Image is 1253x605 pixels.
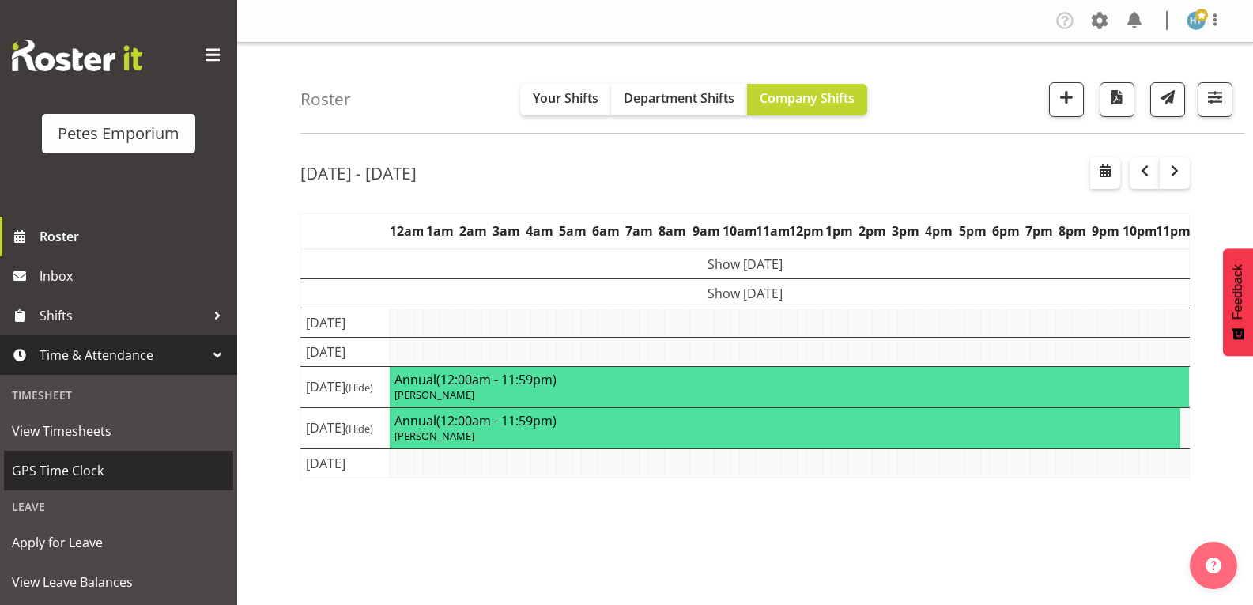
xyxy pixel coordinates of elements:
th: 10am [723,213,756,249]
div: Petes Emporium [58,122,179,146]
span: View Timesheets [12,419,225,443]
img: Rosterit website logo [12,40,142,71]
th: 2pm [856,213,889,249]
a: View Leave Balances [4,562,233,602]
a: Apply for Leave [4,523,233,562]
th: 10pm [1123,213,1156,249]
th: 6pm [989,213,1022,249]
td: [DATE] [301,407,390,448]
button: Department Shifts [611,84,747,115]
th: 12am [390,213,423,249]
th: 6am [590,213,623,249]
span: (Hide) [345,422,373,436]
td: [DATE] [301,337,390,366]
button: Add a new shift [1049,82,1084,117]
button: Your Shifts [520,84,611,115]
th: 3pm [889,213,923,249]
th: 7am [623,213,656,249]
th: 12pm [789,213,822,249]
button: Select a specific date within the roster. [1090,157,1120,189]
th: 5am [557,213,590,249]
th: 2am [456,213,489,249]
span: Shifts [40,304,206,327]
span: Your Shifts [533,89,598,107]
th: 1pm [823,213,856,249]
span: [PERSON_NAME] [394,388,474,402]
th: 1am [423,213,456,249]
span: GPS Time Clock [12,459,225,482]
th: 4pm [923,213,956,249]
h4: Annual [394,372,1184,388]
th: 11am [756,213,789,249]
td: [DATE] [301,366,390,407]
a: View Timesheets [4,411,233,451]
span: Department Shifts [624,89,734,107]
div: Timesheet [4,379,233,411]
th: 7pm [1022,213,1055,249]
button: Feedback - Show survey [1223,248,1253,356]
h4: Annual [394,413,1175,429]
span: (Hide) [345,380,373,395]
button: Company Shifts [747,84,867,115]
th: 4am [523,213,556,249]
h2: [DATE] - [DATE] [300,163,417,183]
div: Leave [4,490,233,523]
span: Inbox [40,264,229,288]
span: [PERSON_NAME] [394,429,474,443]
th: 9am [689,213,723,249]
th: 3am [489,213,523,249]
button: Send a list of all shifts for the selected filtered period to all rostered employees. [1150,82,1185,117]
td: [DATE] [301,308,390,337]
th: 9pm [1089,213,1123,249]
span: Apply for Leave [12,531,225,554]
span: Feedback [1231,264,1245,320]
td: Show [DATE] [301,278,1190,308]
img: helena-tomlin701.jpg [1187,11,1206,30]
button: Filter Shifts [1198,82,1232,117]
h4: Roster [300,90,351,108]
span: View Leave Balances [12,570,225,594]
th: 8am [656,213,689,249]
span: Roster [40,225,229,248]
a: GPS Time Clock [4,451,233,490]
td: Show [DATE] [301,249,1190,279]
button: Download a PDF of the roster according to the set date range. [1100,82,1134,117]
span: Company Shifts [760,89,855,107]
span: Time & Attendance [40,343,206,367]
span: (12:00am - 11:59pm) [436,371,557,388]
img: help-xxl-2.png [1206,558,1221,573]
th: 8pm [1055,213,1089,249]
td: [DATE] [301,449,390,478]
th: 5pm [956,213,989,249]
span: (12:00am - 11:59pm) [436,412,557,429]
th: 11pm [1156,213,1190,249]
